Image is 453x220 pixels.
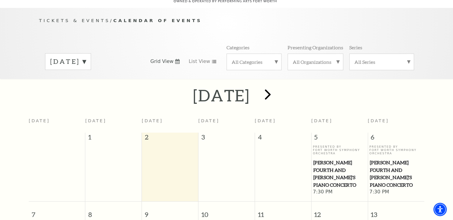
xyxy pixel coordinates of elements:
span: Tickets & Events [39,18,110,23]
p: / [39,17,414,25]
th: [DATE] [29,115,85,133]
p: Categories [226,44,249,51]
p: Presenting Organizations [288,44,343,51]
button: next [256,85,278,106]
span: [PERSON_NAME] Fourth and [PERSON_NAME]'s Piano Concerto [370,159,422,189]
span: [DATE] [255,118,276,123]
span: 5 [311,133,368,145]
label: All Series [354,59,409,65]
span: 2 [142,133,198,145]
p: Presented By Fort Worth Symphony Orchestra [313,145,366,155]
span: [DATE] [198,118,220,123]
p: Presented By Fort Worth Symphony Orchestra [369,145,423,155]
div: Accessibility Menu [433,203,447,216]
span: 7:30 PM [313,189,366,195]
span: 6 [368,133,424,145]
span: [DATE] [368,118,389,123]
span: [DATE] [142,118,163,123]
p: Series [349,44,362,51]
label: All Categories [232,59,276,65]
span: List View [189,58,210,65]
label: [DATE] [50,57,86,66]
span: 4 [255,133,311,145]
span: [DATE] [311,118,332,123]
span: 3 [198,133,255,145]
span: Calendar of Events [113,18,202,23]
label: All Organizations [293,59,338,65]
span: [DATE] [85,118,106,123]
span: 7:30 PM [369,189,423,195]
h2: [DATE] [193,86,250,105]
span: 1 [85,133,142,145]
span: [PERSON_NAME] Fourth and [PERSON_NAME]'s Piano Concerto [313,159,366,189]
span: Grid View [150,58,174,65]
